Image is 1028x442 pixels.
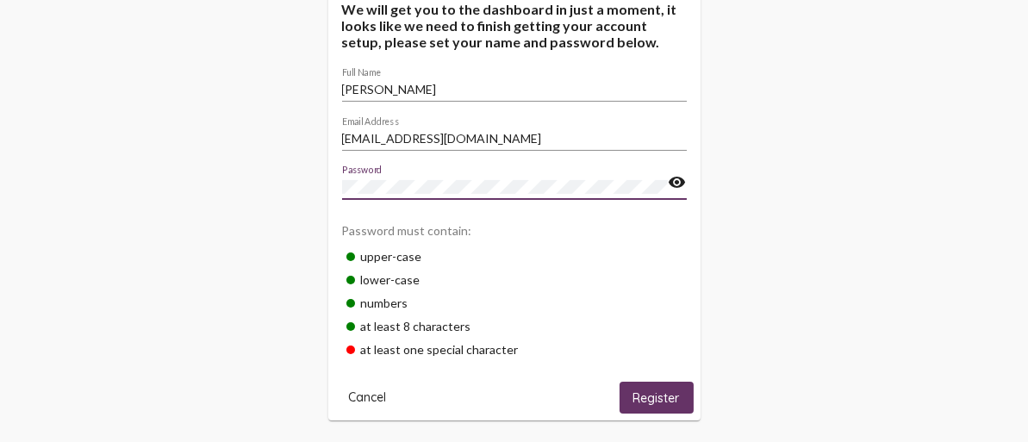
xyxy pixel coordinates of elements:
[342,1,687,50] h4: We will get you to the dashboard in just a moment, it looks like we need to finish getting your a...
[342,291,687,314] div: numbers
[342,314,687,338] div: at least 8 characters
[669,172,687,193] mat-icon: visibility
[342,268,687,291] div: lower-case
[620,382,694,414] button: Register
[342,215,687,245] div: Password must contain:
[349,389,387,405] span: Cancel
[342,338,687,361] div: at least one special character
[633,390,680,406] span: Register
[342,245,687,268] div: upper-case
[335,382,401,414] button: Cancel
